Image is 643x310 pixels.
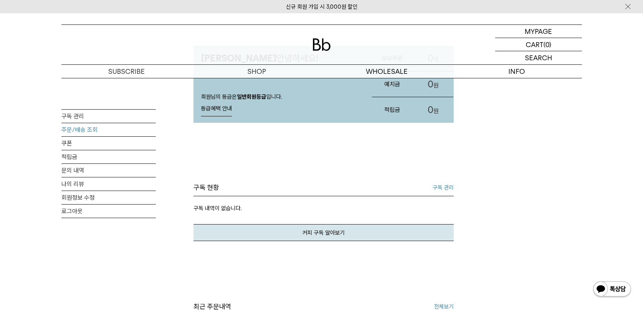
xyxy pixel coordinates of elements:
h3: 예치금 [372,74,413,94]
a: 등급혜택 안내 [201,101,232,116]
a: 0원 [413,72,453,97]
p: INFO [452,65,582,78]
a: SHOP [192,65,322,78]
h3: 구독 현황 [193,183,219,192]
a: SUBSCRIBE [61,65,192,78]
a: 쿠폰 [61,137,156,150]
span: 0 [428,104,433,115]
p: CART [526,38,543,51]
p: SEARCH [525,51,552,64]
h3: 적립금 [372,100,413,120]
a: 주문/배송 조회 [61,123,156,136]
img: 카카오톡 채널 1:1 채팅 버튼 [592,281,632,299]
a: CART (0) [495,38,582,51]
a: 구독 관리 [61,110,156,123]
a: 회원정보 수정 [61,191,156,204]
a: 문의 내역 [61,164,156,177]
p: MYPAGE [525,25,552,38]
div: 회원님의 등급은 입니다. [193,86,364,123]
a: 구독 관리 [433,183,454,192]
p: WHOLESALE [322,65,452,78]
a: MYPAGE [495,25,582,38]
a: 적립금 [61,150,156,163]
a: 0원 [413,97,453,123]
a: 로그아웃 [61,205,156,218]
strong: 일반회원등급 [237,93,266,100]
p: 구독 내역이 없습니다. [193,196,454,224]
p: (0) [543,38,551,51]
span: 0 [428,79,433,90]
a: 나의 리뷰 [61,177,156,191]
a: 신규 회원 가입 시 3,000원 할인 [286,3,358,10]
img: 로고 [313,38,331,51]
a: 커피 구독 알아보기 [193,224,454,241]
